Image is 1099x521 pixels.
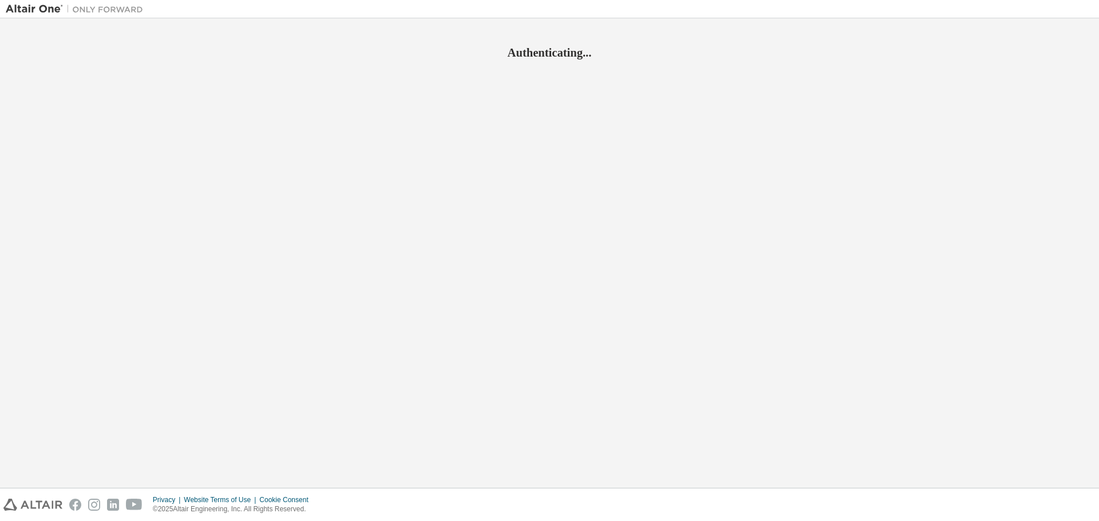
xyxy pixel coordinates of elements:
div: Cookie Consent [259,495,315,504]
h2: Authenticating... [6,45,1093,60]
img: youtube.svg [126,499,143,511]
div: Website Terms of Use [184,495,259,504]
img: facebook.svg [69,499,81,511]
img: Altair One [6,3,149,15]
img: instagram.svg [88,499,100,511]
p: © 2025 Altair Engineering, Inc. All Rights Reserved. [153,504,315,514]
div: Privacy [153,495,184,504]
img: linkedin.svg [107,499,119,511]
img: altair_logo.svg [3,499,62,511]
